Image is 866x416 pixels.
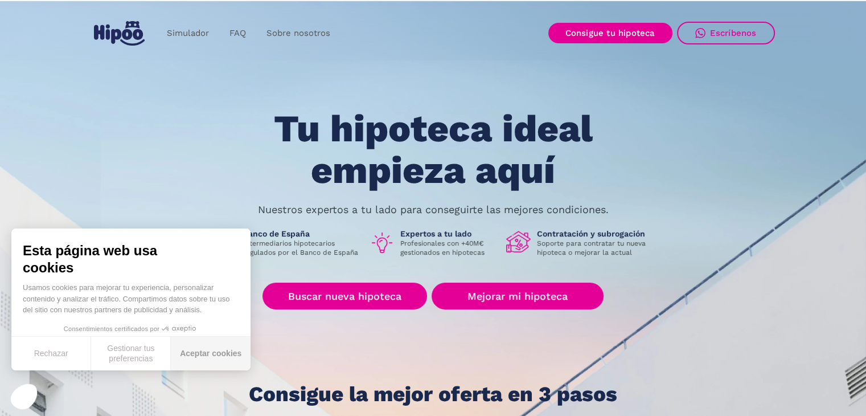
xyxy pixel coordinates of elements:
h1: Contratación y subrogación [537,229,654,239]
a: Sobre nosotros [256,22,340,44]
p: Profesionales con +40M€ gestionados en hipotecas [400,239,497,257]
a: home [92,17,147,50]
h1: Consigue la mejor oferta en 3 pasos [249,383,617,406]
p: Soporte para contratar tu nueva hipoteca o mejorar la actual [537,239,654,257]
a: Escríbenos [677,22,775,44]
p: Intermediarios hipotecarios regulados por el Banco de España [243,239,360,257]
p: Nuestros expertos a tu lado para conseguirte las mejores condiciones. [258,205,609,214]
a: FAQ [219,22,256,44]
div: Escríbenos [710,28,757,38]
h1: Banco de España [243,229,360,239]
h1: Expertos a tu lado [400,229,497,239]
a: Consigue tu hipoteca [548,23,672,43]
h1: Tu hipoteca ideal empieza aquí [217,108,649,191]
a: Simulador [157,22,219,44]
a: Buscar nueva hipoteca [262,283,427,309]
a: Mejorar mi hipoteca [432,283,603,309]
